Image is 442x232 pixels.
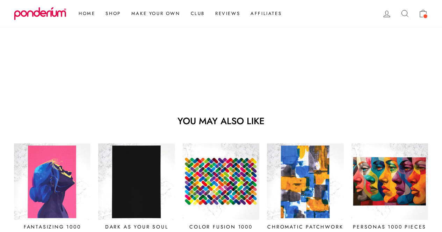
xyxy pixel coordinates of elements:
a: Club [186,7,210,20]
ul: Primary [70,7,287,20]
img: Ponderium [14,7,66,20]
iframe: Product reviews widget [12,32,431,90]
a: Home [73,7,100,20]
a: Reviews [210,7,245,20]
a: Make Your Own [126,7,186,20]
a: Affiliates [245,7,287,20]
h3: You may also like [14,117,428,126]
a: Shop [100,7,126,20]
